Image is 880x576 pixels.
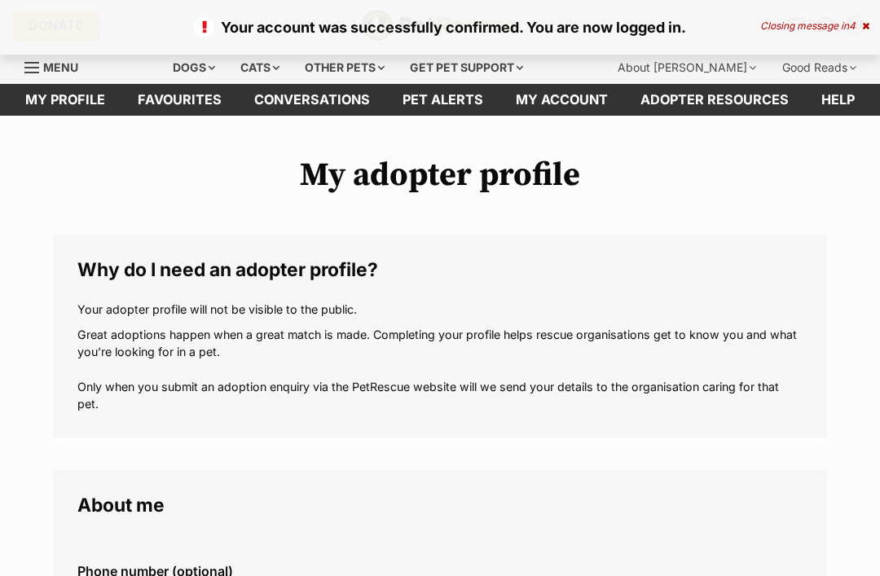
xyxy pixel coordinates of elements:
[24,51,90,81] a: Menu
[624,84,805,116] a: Adopter resources
[238,84,386,116] a: conversations
[161,51,227,84] div: Dogs
[229,51,291,84] div: Cats
[53,156,827,194] h1: My adopter profile
[77,326,803,413] p: Great adoptions happen when a great match is made. Completing your profile helps rescue organisat...
[77,495,803,516] legend: About me
[77,259,803,280] legend: Why do I need an adopter profile?
[77,301,803,318] p: Your adopter profile will not be visible to the public.
[53,235,827,437] fieldset: Why do I need an adopter profile?
[398,51,535,84] div: Get pet support
[293,51,396,84] div: Other pets
[121,84,238,116] a: Favourites
[805,84,871,116] a: Help
[386,84,499,116] a: Pet alerts
[43,60,78,74] span: Menu
[771,51,868,84] div: Good Reads
[499,84,624,116] a: My account
[606,51,768,84] div: About [PERSON_NAME]
[9,84,121,116] a: My profile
